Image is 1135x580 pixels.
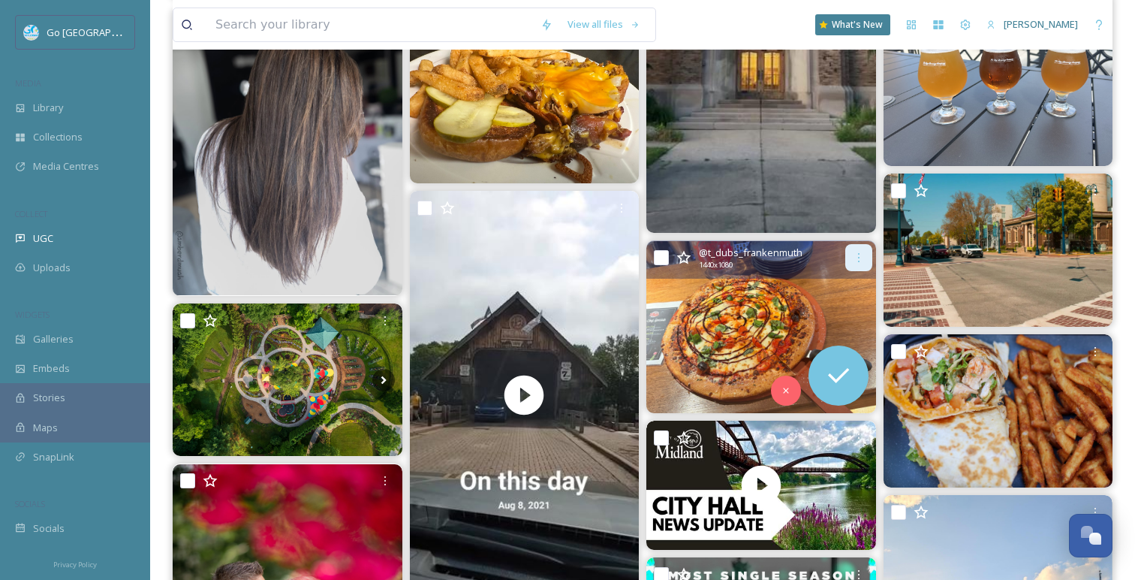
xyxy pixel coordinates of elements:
[208,8,533,41] input: Search your library
[33,450,74,464] span: SnapLink
[33,332,74,346] span: Galleries
[979,10,1085,39] a: [PERSON_NAME]
[646,421,876,550] img: thumbnail
[884,334,1113,488] img: Southwest Chicken Wrap with ancho aioli and pico #TDubs #Frankenmuth
[33,231,53,246] span: UGC
[53,554,97,572] a: Privacy Policy
[15,498,45,509] span: SOCIALS
[1069,514,1112,557] button: Open Chat
[884,174,1113,327] img: #photography #frankenmuth #crosswalk 🚗
[33,361,70,376] span: Embeds
[33,101,63,115] span: Library
[646,421,876,550] video: Summer, don’t leave us! Noooo! 😭😭 Summer may be packing its bags, but don’t worry, City Hall News...
[15,77,41,89] span: MEDIA
[24,25,39,40] img: GoGreatLogo_MISkies_RegionalTrails%20%281%29.png
[15,208,47,219] span: COLLECT
[699,260,733,270] span: 1440 x 1080
[173,8,402,295] img: Sometimes its the journey, not the destination. Buh-bye black boxed dye! #hairtransformatıon #fal...
[33,521,65,536] span: Socials
[47,25,158,39] span: Go [GEOGRAPHIC_DATA]
[560,10,648,39] a: View all files
[33,261,71,275] span: Uploads
[53,560,97,569] span: Privacy Policy
[33,421,58,435] span: Maps
[33,159,99,174] span: Media Centres
[33,391,65,405] span: Stories
[173,304,402,456] img: That’s a wrap on Storytime for the season! Thanks to everyone who joined us Friday mornings in th...
[410,11,640,183] img: Our pulled pork sandwich gives you that flavor you have been craving all week!
[33,130,83,144] span: Collections
[15,309,50,320] span: WIDGETS
[1004,17,1078,31] span: [PERSON_NAME]
[699,246,802,260] span: @ t_dubs_frankenmuth
[815,14,890,35] a: What's New
[646,241,876,413] img: T.Dub's Special Swirl.... 🌀 #TDubs #Frankenmuth #pizza #pizzalovers #PizzaArtistry #pizzagoals #s...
